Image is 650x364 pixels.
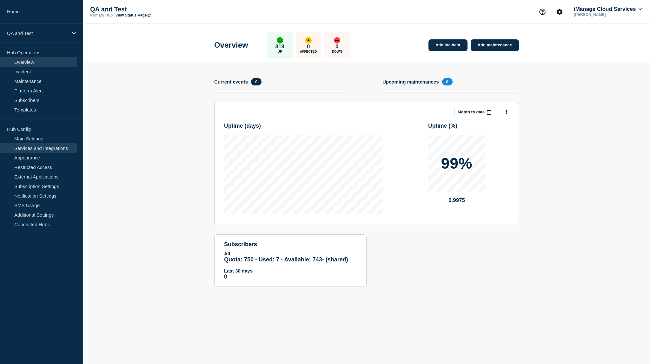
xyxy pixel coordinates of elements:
p: QA and Test [7,30,68,36]
p: Primary Hub [90,13,113,17]
button: Account settings [553,5,566,18]
span: 0 [251,78,262,85]
h4: subscribers [224,241,357,248]
p: Down [332,50,342,53]
p: 0 [335,44,338,50]
p: [PERSON_NAME] [573,12,639,17]
h3: Uptime ( days ) [224,123,383,129]
p: 0 [224,273,357,280]
h1: Overview [214,41,248,50]
p: Up [278,50,282,53]
a: View Status Page [115,13,150,17]
p: Last 30 days [224,268,357,273]
p: 99% [441,156,472,171]
p: All [224,251,357,256]
div: affected [305,37,312,44]
button: Month to date [454,107,495,117]
a: Add maintenance [471,39,519,51]
div: up [277,37,283,44]
p: 318 [275,44,284,50]
p: 0.9975 [428,197,485,204]
p: Month to date [458,110,485,114]
button: Support [536,5,549,18]
p: 0 [307,44,310,50]
h4: Current events [214,79,248,84]
div: down [334,37,340,44]
h3: Uptime ( % ) [428,123,509,129]
a: Add incident [428,39,468,51]
p: Affected [300,50,317,53]
h4: Upcoming maintenances [382,79,439,84]
span: 0 [442,78,453,85]
span: Quota: 750 - Used: 7 - Available: 743 - (shared) [224,256,348,263]
button: iManage Cloud Services [573,6,643,12]
p: QA and Test [90,6,217,13]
